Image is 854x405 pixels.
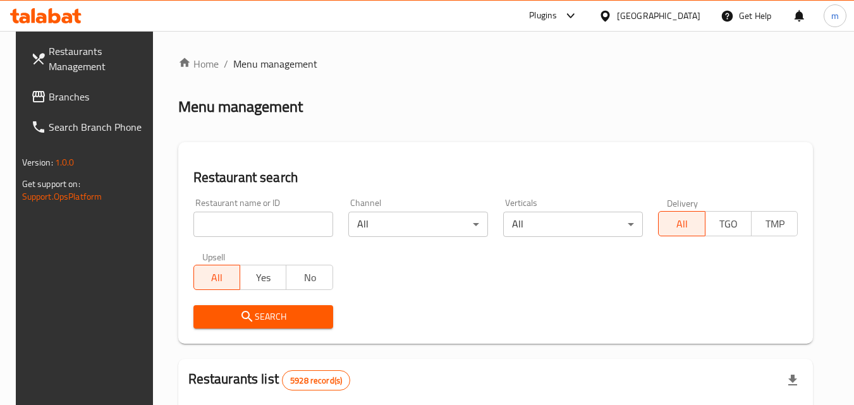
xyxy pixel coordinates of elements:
h2: Restaurant search [193,168,798,187]
span: Get support on: [22,176,80,192]
span: Branches [49,89,149,104]
span: Yes [245,269,281,287]
a: Restaurants Management [21,36,159,82]
span: Menu management [233,56,317,71]
span: All [199,269,235,287]
span: TMP [757,215,793,233]
li: / [224,56,228,71]
span: TGO [711,215,747,233]
a: Branches [21,82,159,112]
div: Total records count [282,370,350,390]
button: TGO [705,211,752,236]
span: 1.0.0 [55,154,75,171]
div: [GEOGRAPHIC_DATA] [617,9,700,23]
span: Version: [22,154,53,171]
input: Search for restaurant name or ID.. [193,212,333,237]
h2: Menu management [178,97,303,117]
span: 5928 record(s) [283,375,350,387]
a: Home [178,56,219,71]
div: Plugins [529,8,557,23]
h2: Restaurants list [188,370,351,390]
div: All [348,212,488,237]
button: All [658,211,705,236]
button: Yes [240,265,286,290]
span: No [291,269,327,287]
a: Support.OpsPlatform [22,188,102,205]
span: m [831,9,839,23]
div: Export file [778,365,808,396]
div: All [503,212,643,237]
a: Search Branch Phone [21,112,159,142]
span: Restaurants Management [49,44,149,74]
span: All [664,215,700,233]
span: Search [204,309,323,325]
label: Delivery [667,198,698,207]
span: Search Branch Phone [49,119,149,135]
button: TMP [751,211,798,236]
label: Upsell [202,252,226,261]
nav: breadcrumb [178,56,814,71]
button: No [286,265,332,290]
button: All [193,265,240,290]
button: Search [193,305,333,329]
